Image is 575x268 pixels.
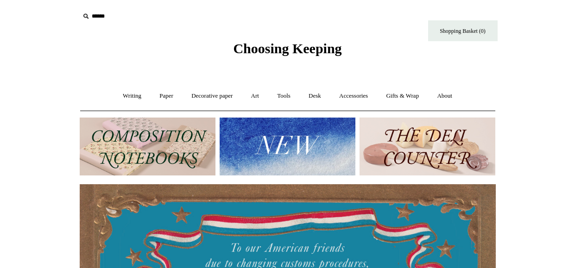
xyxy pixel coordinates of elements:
img: New.jpg__PID:f73bdf93-380a-4a35-bcfe-7823039498e1 [220,118,355,175]
a: Art [243,84,267,108]
a: Decorative paper [183,84,241,108]
img: 202302 Composition ledgers.jpg__PID:69722ee6-fa44-49dd-a067-31375e5d54ec [80,118,215,175]
img: The Deli Counter [360,118,495,175]
a: About [429,84,461,108]
a: Writing [114,84,150,108]
a: Paper [151,84,182,108]
span: Choosing Keeping [233,41,341,56]
a: Shopping Basket (0) [428,20,498,41]
a: Gifts & Wrap [378,84,427,108]
a: Desk [300,84,329,108]
a: Tools [269,84,299,108]
a: Choosing Keeping [233,48,341,55]
a: Accessories [331,84,376,108]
